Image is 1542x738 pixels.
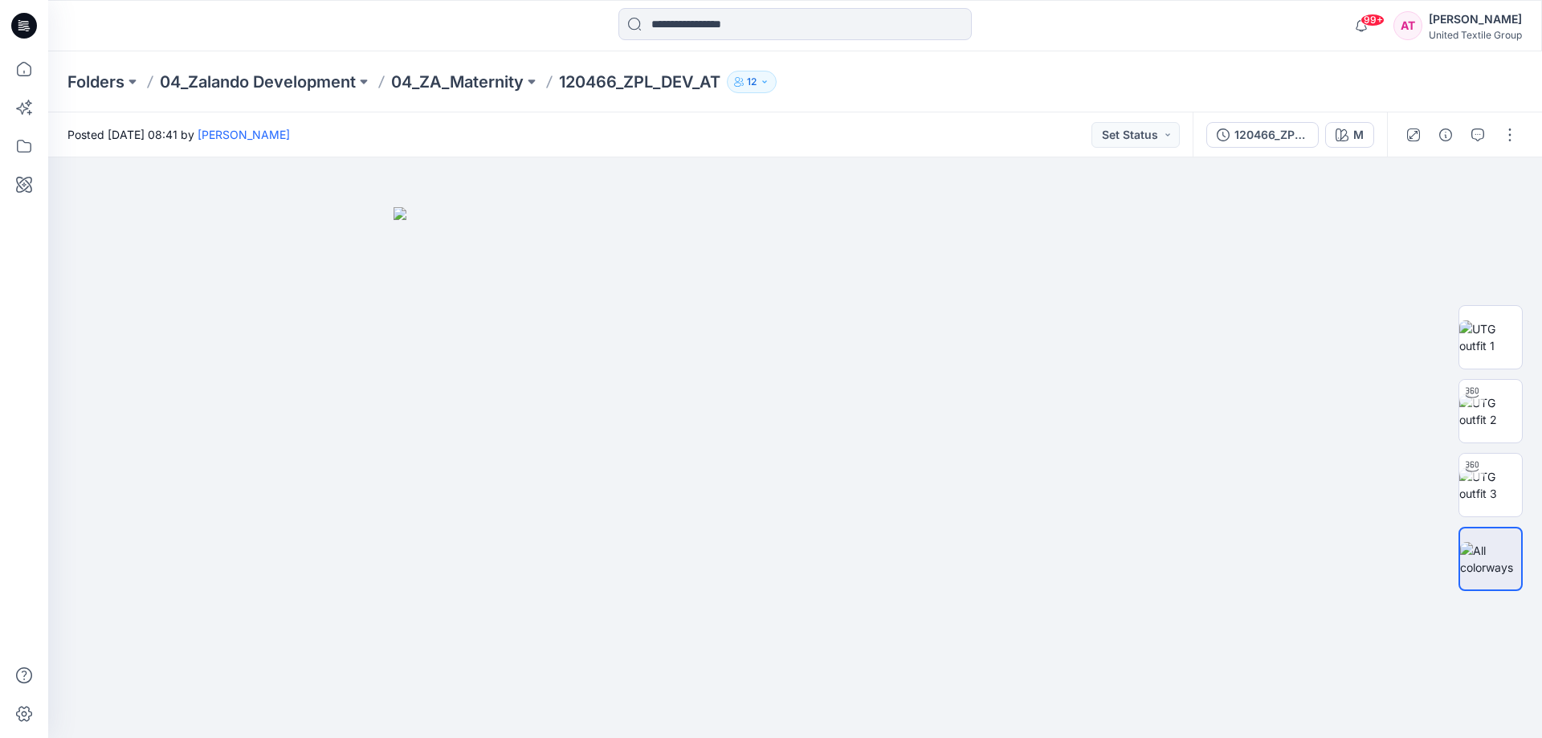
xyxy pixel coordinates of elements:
[1429,10,1522,29] div: [PERSON_NAME]
[1353,126,1364,144] div: M
[67,71,124,93] a: Folders
[1459,320,1522,354] img: UTG outfit 1
[1360,14,1385,27] span: 99+
[198,128,290,141] a: [PERSON_NAME]
[1459,468,1522,502] img: UTG outfit 3
[67,126,290,143] span: Posted [DATE] 08:41 by
[1459,394,1522,428] img: UTG outfit 2
[1460,542,1521,576] img: All colorways
[1234,126,1308,144] div: 120466_ZPL_2DEV_AT
[1433,122,1458,148] button: Details
[1206,122,1319,148] button: 120466_ZPL_2DEV_AT
[1393,11,1422,40] div: AT
[747,73,757,91] p: 12
[559,71,720,93] p: 120466_ZPL_DEV_AT
[1429,29,1522,41] div: United Textile Group
[160,71,356,93] a: 04_Zalando Development
[391,71,524,93] a: 04_ZA_Maternity
[727,71,777,93] button: 12
[1325,122,1374,148] button: M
